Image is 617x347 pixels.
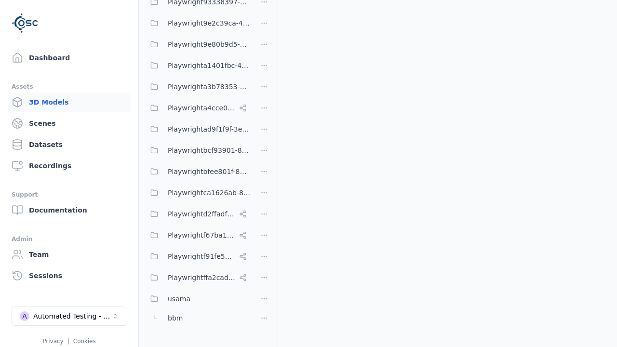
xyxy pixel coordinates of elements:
a: Documentation [8,200,131,220]
a: Dashboard [8,48,131,67]
button: Playwrightf67ba199-386a-42d1-aebc-3b37e79c7296 [145,226,251,245]
span: Playwrighta4cce06a-a8e6-4c0d-bfc1-93e8d78d750a [168,102,235,114]
button: Playwrightffa2cad8-0214-4c2f-a758-8e9593c5a37e [145,268,251,287]
span: Playwrightad9f1f9f-3e6a-4231-8f19-c506bf64a382 [168,123,251,135]
div: A [20,311,29,321]
button: Playwrighta1401fbc-43d7-48dd-a309-be935d99d708 [145,56,251,75]
span: | [67,338,69,345]
button: Select a workspace [12,307,127,326]
div: Automated Testing - Playwright [33,311,111,321]
button: Playwright9e80b9d5-ab0b-4e8f-a3de-da46b25b8298 [145,35,251,54]
a: 3D Models [8,93,131,112]
button: Playwrighta3b78353-5999-46c5-9eab-70007203469a [145,77,251,96]
span: usama [168,293,190,305]
span: bbm [168,312,183,324]
button: Playwrightca1626ab-8cec-4ddc-b85a-2f9392fe08d1 [145,183,251,202]
button: Playwright9e2c39ca-48c3-4c03-98f4-0435f3624ea6 [145,13,251,33]
button: Playwrightbfee801f-8be1-42a6-b774-94c49e43b650 [145,162,251,181]
img: Logo [12,10,39,37]
button: Playwrightf91fe523-dd75-44f3-a953-451f6070cb42 [145,247,251,266]
a: Scenes [8,114,131,133]
div: Admin [12,233,127,245]
button: bbm [145,308,251,328]
span: Playwrightbcf93901-896f-4740-9947-7c1b454cbfd1 [168,145,251,156]
button: Playwrightbcf93901-896f-4740-9947-7c1b454cbfd1 [145,141,251,160]
div: Support [12,189,127,200]
span: Playwright9e80b9d5-ab0b-4e8f-a3de-da46b25b8298 [168,39,251,50]
a: Recordings [8,156,131,175]
span: Playwrightd2ffadf0-c973-454c-8fcf-dadaeffcb802 [168,208,235,220]
a: Privacy [42,338,63,345]
button: Playwrightd2ffadf0-c973-454c-8fcf-dadaeffcb802 [145,204,251,224]
a: Cookies [73,338,96,345]
span: Playwrightbfee801f-8be1-42a6-b774-94c49e43b650 [168,166,251,177]
a: Datasets [8,135,131,154]
span: Playwrightf67ba199-386a-42d1-aebc-3b37e79c7296 [168,229,235,241]
button: usama [145,289,251,308]
a: Sessions [8,266,131,285]
button: Playwrighta4cce06a-a8e6-4c0d-bfc1-93e8d78d750a [145,98,251,118]
div: Assets [12,81,127,93]
span: Playwrightffa2cad8-0214-4c2f-a758-8e9593c5a37e [168,272,235,283]
span: Playwrightca1626ab-8cec-4ddc-b85a-2f9392fe08d1 [168,187,251,199]
span: Playwrightf91fe523-dd75-44f3-a953-451f6070cb42 [168,251,235,262]
span: Playwright9e2c39ca-48c3-4c03-98f4-0435f3624ea6 [168,17,251,29]
span: Playwrighta3b78353-5999-46c5-9eab-70007203469a [168,81,251,93]
a: Team [8,245,131,264]
span: Playwrighta1401fbc-43d7-48dd-a309-be935d99d708 [168,60,251,71]
button: Playwrightad9f1f9f-3e6a-4231-8f19-c506bf64a382 [145,120,251,139]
